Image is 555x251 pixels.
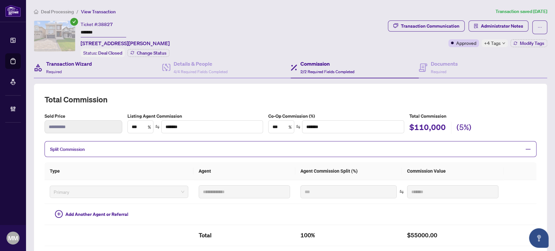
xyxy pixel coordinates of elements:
img: logo [5,5,21,17]
span: solution [474,24,478,28]
span: home [34,9,38,14]
span: minus [525,146,531,152]
span: Primary [54,187,184,197]
span: swap [296,125,300,129]
h4: Details & People [174,60,228,68]
h4: Transaction Wizard [46,60,92,68]
span: MM [8,233,18,243]
li: / [76,8,78,15]
button: Administrator Notes [469,20,528,32]
th: Agent [193,162,295,180]
button: Add Another Agent or Referral [50,209,134,219]
span: Deal Closed [98,50,122,56]
button: Transaction Communication [388,20,465,32]
button: Modify Tags [510,39,547,47]
span: Required [46,69,62,74]
h2: $110,000 [409,122,446,134]
div: Split Commission [45,141,536,157]
span: 38827 [98,21,113,27]
span: down [502,42,505,45]
span: 4/4 Required Fields Completed [174,69,228,74]
h5: Total Commission [409,112,536,120]
span: Required [430,69,446,74]
div: Transaction Communication [401,21,459,31]
span: swap [155,125,160,129]
article: Transaction saved [DATE] [496,8,547,15]
img: IMG-E12121261_1.jpg [34,21,75,51]
div: Status: [81,48,125,57]
span: +4 Tags [484,39,501,47]
span: ellipsis [537,25,542,30]
span: plus-circle [55,210,63,218]
span: check-circle [70,18,78,26]
div: Ticket #: [81,20,113,28]
h2: Total [199,230,290,241]
button: Open asap [529,228,548,248]
th: Type [45,162,193,180]
label: Listing Agent Commission [127,112,263,120]
span: [STREET_ADDRESS][PERSON_NAME] [81,39,170,47]
h2: 100% [300,230,397,241]
span: Change Status [137,51,166,55]
h4: Documents [430,60,457,68]
h2: (5%) [456,122,471,134]
span: Administrator Notes [481,21,523,31]
button: Change Status [127,49,169,57]
span: View Transaction [81,9,116,15]
span: Approved [456,39,476,46]
span: swap [399,190,404,194]
span: Deal Processing [41,9,74,15]
span: 2/2 Required Fields Completed [300,69,354,74]
h4: Commission [300,60,354,68]
h2: Total Commission [45,94,536,105]
span: Add Another Agent or Referral [65,211,128,218]
label: Co-Op Commission (%) [268,112,404,120]
span: Split Commission [50,146,85,152]
span: Modify Tags [520,41,544,46]
th: Commission Value [402,162,504,180]
h2: $55000.00 [407,230,498,241]
th: Agent Commission Split (%) [295,162,402,180]
label: Sold Price [45,112,122,120]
